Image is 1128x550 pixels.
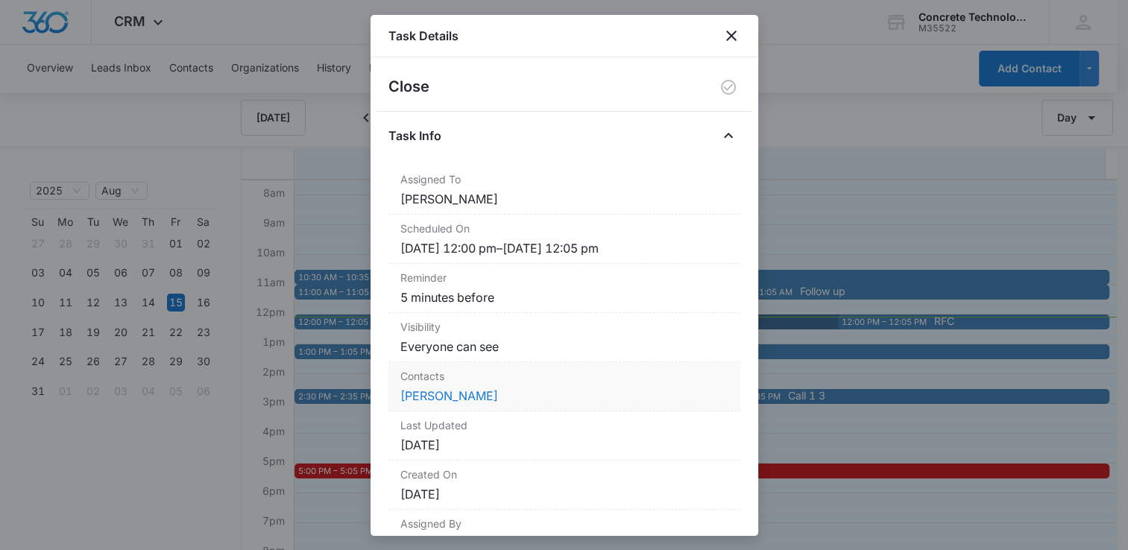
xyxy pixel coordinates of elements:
[400,368,728,384] dt: Contacts
[388,165,740,215] div: Assigned To[PERSON_NAME]
[388,27,459,45] h1: Task Details
[400,485,728,503] dd: [DATE]
[388,75,429,99] h2: Close
[400,288,728,306] dd: 5 minutes before
[400,270,728,285] dt: Reminder
[400,436,728,454] dd: [DATE]
[400,467,728,482] dt: Created On
[388,362,740,411] div: Contacts[PERSON_NAME]
[388,264,740,313] div: Reminder5 minutes before
[400,338,728,355] dd: Everyone can see
[388,127,441,145] h4: Task Info
[400,171,728,187] dt: Assigned To
[400,516,728,531] dt: Assigned By
[400,388,498,403] a: [PERSON_NAME]
[400,190,728,208] dd: [PERSON_NAME]
[400,319,728,335] dt: Visibility
[722,27,740,45] button: close
[400,221,728,236] dt: Scheduled On
[388,215,740,264] div: Scheduled On[DATE] 12:00 pm–[DATE] 12:05 pm
[400,239,728,257] dd: [DATE] 12:00 pm – [DATE] 12:05 pm
[400,417,728,433] dt: Last Updated
[716,124,740,148] button: Close
[388,461,740,510] div: Created On[DATE]
[388,313,740,362] div: VisibilityEveryone can see
[388,411,740,461] div: Last Updated[DATE]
